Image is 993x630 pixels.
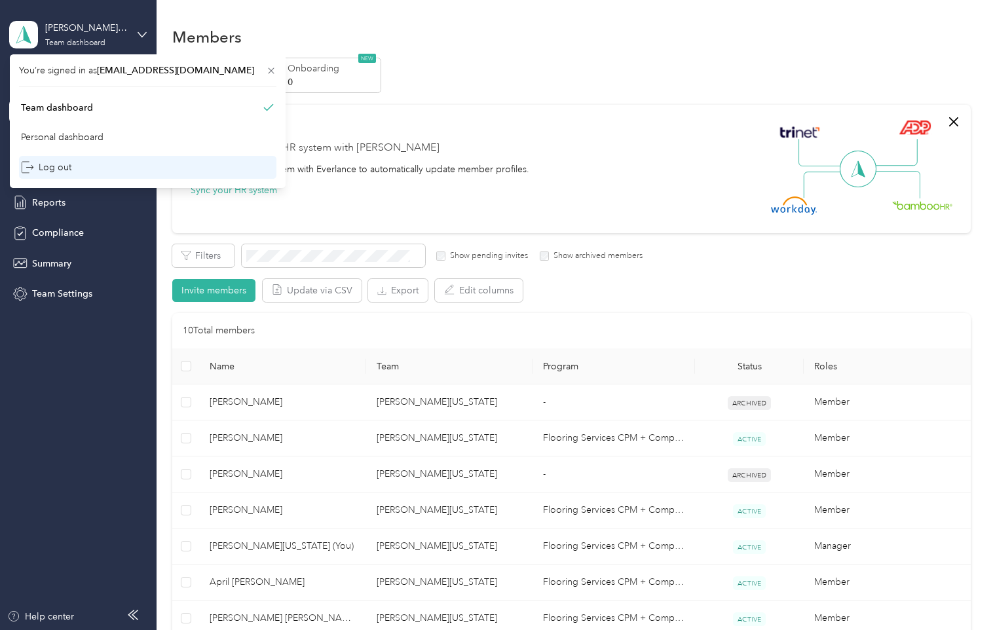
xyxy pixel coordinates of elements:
th: Status [695,348,803,384]
th: Program [533,348,695,384]
div: Log out [21,160,71,174]
td: - [533,384,695,420]
td: Rodney Washington [366,528,533,565]
img: Line Left Up [798,139,844,167]
span: Reports [32,196,66,210]
td: Member [804,456,971,492]
div: Integrate your HR system with Everlance to automatically update member profiles. [191,162,529,176]
span: ACTIVE [733,576,766,590]
td: Rodney Washington (You) [199,528,366,565]
td: Member [804,492,971,528]
button: Edit columns [435,279,523,302]
th: Team [366,348,533,384]
td: Ayton J. Nieva-Ortiz [199,492,366,528]
td: Rodney Washington [366,420,533,456]
button: Update via CSV [263,279,362,302]
img: Line Right Down [874,171,920,199]
p: 10 Total members [183,324,255,338]
td: Flooring Services CPM + Compliance [533,565,695,601]
iframe: Everlance-gr Chat Button Frame [920,557,993,630]
span: ACTIVE [733,504,766,518]
span: You’re signed in as [19,64,276,77]
td: Luis L. Delacruz [199,384,366,420]
div: [PERSON_NAME][US_STATE] [45,21,127,35]
span: [PERSON_NAME][US_STATE] (You) [210,539,356,553]
td: Flooring Services CPM + Compliance [533,492,695,528]
img: Line Right Up [872,139,918,166]
th: Name [199,348,366,384]
td: Member [804,420,971,456]
td: Flooring Services CPM + Compliance [533,528,695,565]
div: Team dashboard [21,101,93,115]
td: Flooring Services CPM + Compliance [533,420,695,456]
div: Team dashboard [45,39,105,47]
img: Workday [771,196,817,215]
label: Show archived members [549,250,643,262]
span: ACTIVE [733,540,766,554]
span: Team Settings [32,287,92,301]
td: Rodney Washington [366,456,533,492]
td: April G. Garza [199,565,366,601]
p: Onboarding [288,62,377,75]
span: [PERSON_NAME] [PERSON_NAME] [210,611,356,625]
span: [EMAIL_ADDRESS][DOMAIN_NAME] [97,65,254,76]
span: ARCHIVED [728,468,771,482]
span: NEW [358,54,376,63]
td: Christopher Gonzales [199,456,366,492]
span: April [PERSON_NAME] [210,575,356,589]
span: ARCHIVED [728,396,771,410]
span: [PERSON_NAME] [210,503,356,517]
td: Rodney Washington [366,384,533,420]
span: [PERSON_NAME] [210,431,356,445]
span: Name [210,361,356,372]
p: 0 [288,75,377,89]
button: Sync your HR system [191,183,277,197]
button: Help center [7,610,74,623]
span: [PERSON_NAME] [210,395,356,409]
div: Securely sync your HR system with [PERSON_NAME] [191,140,440,156]
td: Rodney Washington [366,565,533,601]
img: ADP [899,120,931,135]
span: ACTIVE [733,432,766,446]
td: Member [804,565,971,601]
button: Invite members [172,279,255,302]
td: - [533,456,695,492]
button: Filters [172,244,234,267]
label: Show pending invites [445,250,528,262]
span: Compliance [32,226,84,240]
th: Roles [804,348,971,384]
td: Member [804,384,971,420]
h1: Members [172,30,242,44]
td: Rodney Washington [366,492,533,528]
img: Trinet [777,123,823,141]
td: Manager [804,528,971,565]
div: Personal dashboard [21,130,103,144]
button: Export [368,279,428,302]
img: BambooHR [892,200,952,210]
span: [PERSON_NAME] [210,467,356,481]
span: Summary [32,257,71,270]
td: Nathaniel Molina Mercado [199,420,366,456]
span: ACTIVE [733,612,766,626]
img: Line Left Down [803,171,849,198]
